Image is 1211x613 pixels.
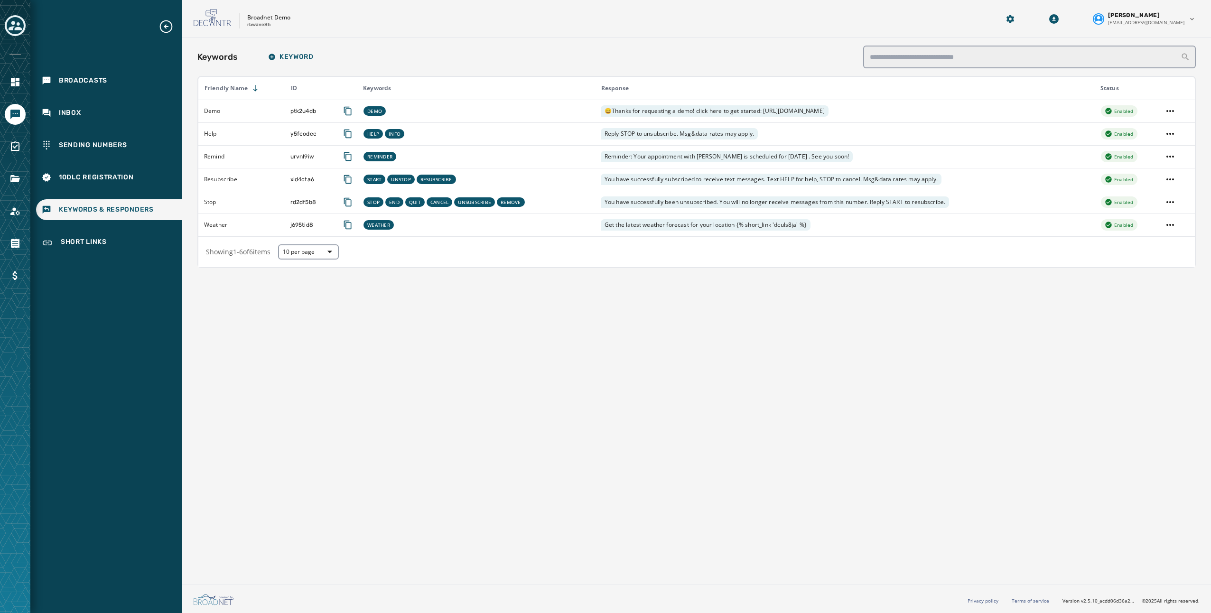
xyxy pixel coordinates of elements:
div: WEATHER [363,220,394,230]
div: Enabled [1101,174,1137,185]
button: Copy text to clipboard [339,194,356,211]
a: Navigate to Files [5,168,26,189]
span: [PERSON_NAME] [1108,11,1160,19]
span: [EMAIL_ADDRESS][DOMAIN_NAME] [1108,19,1184,26]
div: REMOVE [497,197,525,207]
a: Navigate to Broadcasts [36,70,182,91]
button: Keyword [261,47,321,66]
button: Download Menu [1045,10,1062,28]
a: Navigate to Messaging [5,104,26,125]
div: UNSTOP [387,175,415,184]
a: Terms of service [1012,597,1049,604]
div: HELP [363,129,383,139]
button: Toggle account select drawer [5,15,26,36]
button: Copy text to clipboard [339,171,356,188]
div: Response [596,84,1094,92]
td: Weather [198,214,285,236]
td: Stop [198,191,285,214]
p: rbwave8h [247,21,270,28]
span: Showing 1 - 6 of 6 items [206,247,270,256]
span: Broadcasts [59,76,107,85]
a: Privacy policy [968,597,998,604]
a: Navigate to Short Links [36,232,182,254]
div: START [363,175,385,184]
a: Navigate to Inbox [36,102,182,123]
span: ptk2u4db [290,107,316,115]
button: Copy text to clipboard [339,216,356,233]
span: urvnl9iw [290,153,314,160]
span: Friendly Name [205,84,248,92]
span: Inbox [59,108,81,118]
span: rd2df5b8 [290,198,316,206]
div: 😀Thanks for requesting a demo! click here to get started: [URL][DOMAIN_NAME] [601,105,829,117]
span: v2.5.10_acdd06d36a2d477687e21de5ea907d8c03850ae9 [1081,597,1134,604]
div: DEMO [363,106,386,116]
span: 10DLC Registration [59,173,134,182]
td: Resubscribe [198,168,285,191]
div: You have successfully been unsubscribed. You will no longer receive messages from this number. Re... [601,196,950,208]
button: 10 per page [278,244,339,260]
span: xld4cta6 [290,176,314,183]
div: END [385,197,403,207]
div: Enabled [1101,105,1137,117]
a: Navigate to Surveys [5,136,26,157]
div: Reply STOP to unsubscribe. Msg&data rates may apply. [601,128,758,139]
a: Navigate to Sending Numbers [36,135,182,156]
div: STOP [363,197,383,207]
div: INFO [385,129,404,139]
button: Copy text to clipboard [339,102,356,120]
a: Navigate to Account [5,201,26,222]
span: Keyword [268,53,314,61]
td: Remind [198,145,285,168]
div: Enabled [1101,196,1137,208]
button: Manage global settings [1002,10,1019,28]
div: You have successfully subscribed to receive text messages. Text HELP for help, STOP to cancel. Ms... [601,174,941,185]
span: j695tid8 [290,221,313,229]
a: Navigate to Orders [5,233,26,254]
span: © 2025 All rights reserved. [1142,597,1200,604]
a: Navigate to 10DLC Registration [36,167,182,188]
span: Sending Numbers [59,140,127,150]
button: Expand sub nav menu [158,19,181,34]
div: CANCEL [427,197,453,207]
p: Broadnet Demo [247,14,290,21]
button: User settings [1089,8,1200,30]
td: Demo [198,100,285,122]
div: RESUBSCRIBE [417,175,456,184]
span: Version [1062,597,1134,604]
div: UNSUBSCRIBE [454,197,495,207]
div: Get the latest weather forecast for your location {% short_link 'dculs8ja' %} [601,219,810,231]
div: REMINDER [363,152,396,161]
button: Copy text to clipboard [339,125,356,142]
div: Enabled [1101,151,1137,162]
div: Reminder: Your appointment with [PERSON_NAME] is scheduled for [DATE] . See you soon! [601,151,853,162]
span: Short Links [61,237,107,249]
div: Status [1095,84,1156,92]
span: y5fcodcc [290,130,317,138]
div: QUIT [405,197,425,207]
a: Navigate to Keywords & Responders [36,199,182,220]
div: Enabled [1101,128,1137,139]
button: Copy text to clipboard [339,148,356,165]
span: 10 per page [283,248,334,256]
div: Enabled [1101,219,1137,231]
div: Keywords [357,84,595,92]
a: Navigate to Billing [5,265,26,286]
a: Navigate to Home [5,72,26,93]
h2: Keywords [197,50,238,64]
div: ID [285,84,356,92]
td: Help [198,122,285,145]
span: Keywords & Responders [59,205,154,214]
